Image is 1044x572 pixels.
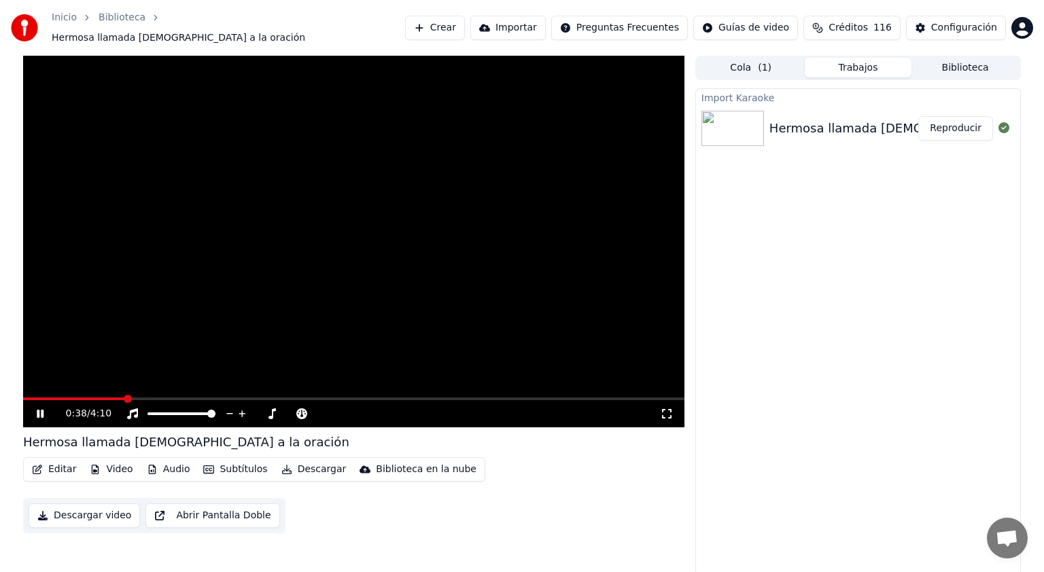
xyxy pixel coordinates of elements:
span: Créditos [829,21,868,35]
div: Configuración [931,21,997,35]
span: 4:10 [90,407,111,421]
a: Inicio [52,11,77,24]
span: Hermosa llamada [DEMOGRAPHIC_DATA] a la oración [52,31,305,45]
button: Preguntas Frecuentes [551,16,688,40]
button: Video [84,460,138,479]
span: 116 [873,21,892,35]
a: Chat abierto [987,518,1028,558]
button: Cola [697,58,805,77]
button: Subtítulos [198,460,273,479]
button: Descargar [276,460,352,479]
button: Editar [27,460,82,479]
button: Audio [141,460,196,479]
span: ( 1 ) [758,61,771,75]
div: Import Karaoke [696,89,1020,105]
button: Crear [405,16,465,40]
button: Importar [470,16,546,40]
button: Descargar video [29,503,140,528]
div: Hermosa llamada [DEMOGRAPHIC_DATA] a la oración [23,433,349,452]
div: Biblioteca en la nube [376,463,476,476]
button: Configuración [906,16,1006,40]
nav: breadcrumb [52,11,405,45]
button: Créditos116 [803,16,901,40]
button: Biblioteca [911,58,1019,77]
img: youka [11,14,38,41]
button: Reproducir [918,116,993,141]
a: Biblioteca [99,11,145,24]
div: / [66,407,99,421]
button: Abrir Pantalla Doble [145,503,279,528]
span: 0:38 [66,407,87,421]
button: Trabajos [805,58,912,77]
button: Guías de video [693,16,798,40]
